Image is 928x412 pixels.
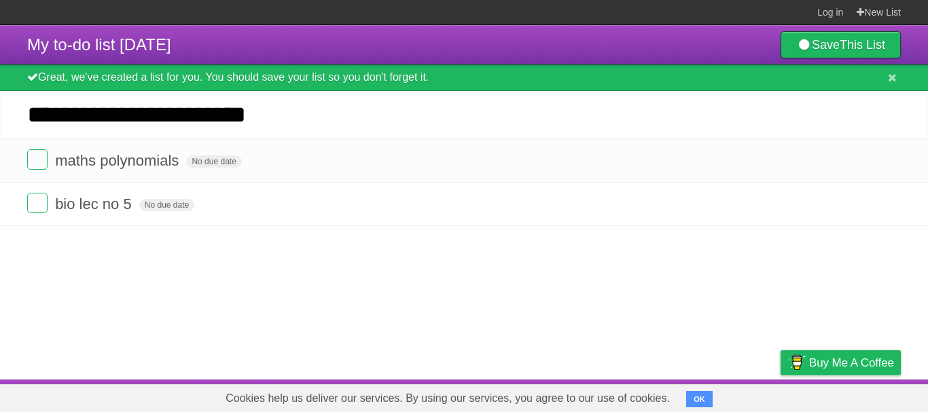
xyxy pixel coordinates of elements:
[27,193,48,213] label: Done
[763,383,798,409] a: Privacy
[809,351,894,375] span: Buy me a coffee
[787,351,806,374] img: Buy me a coffee
[27,149,48,170] label: Done
[840,38,885,52] b: This List
[815,383,901,409] a: Suggest a feature
[645,383,700,409] a: Developers
[212,385,683,412] span: Cookies help us deliver our services. By using our services, you agree to our use of cookies.
[27,35,171,54] span: My to-do list [DATE]
[55,195,135,212] span: bio lec no 5
[139,199,194,211] span: No due date
[781,31,901,58] a: SaveThis List
[186,155,241,168] span: No due date
[600,383,628,409] a: About
[686,391,713,407] button: OK
[781,350,901,375] a: Buy me a coffee
[55,152,182,169] span: maths polynomials
[717,383,747,409] a: Terms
